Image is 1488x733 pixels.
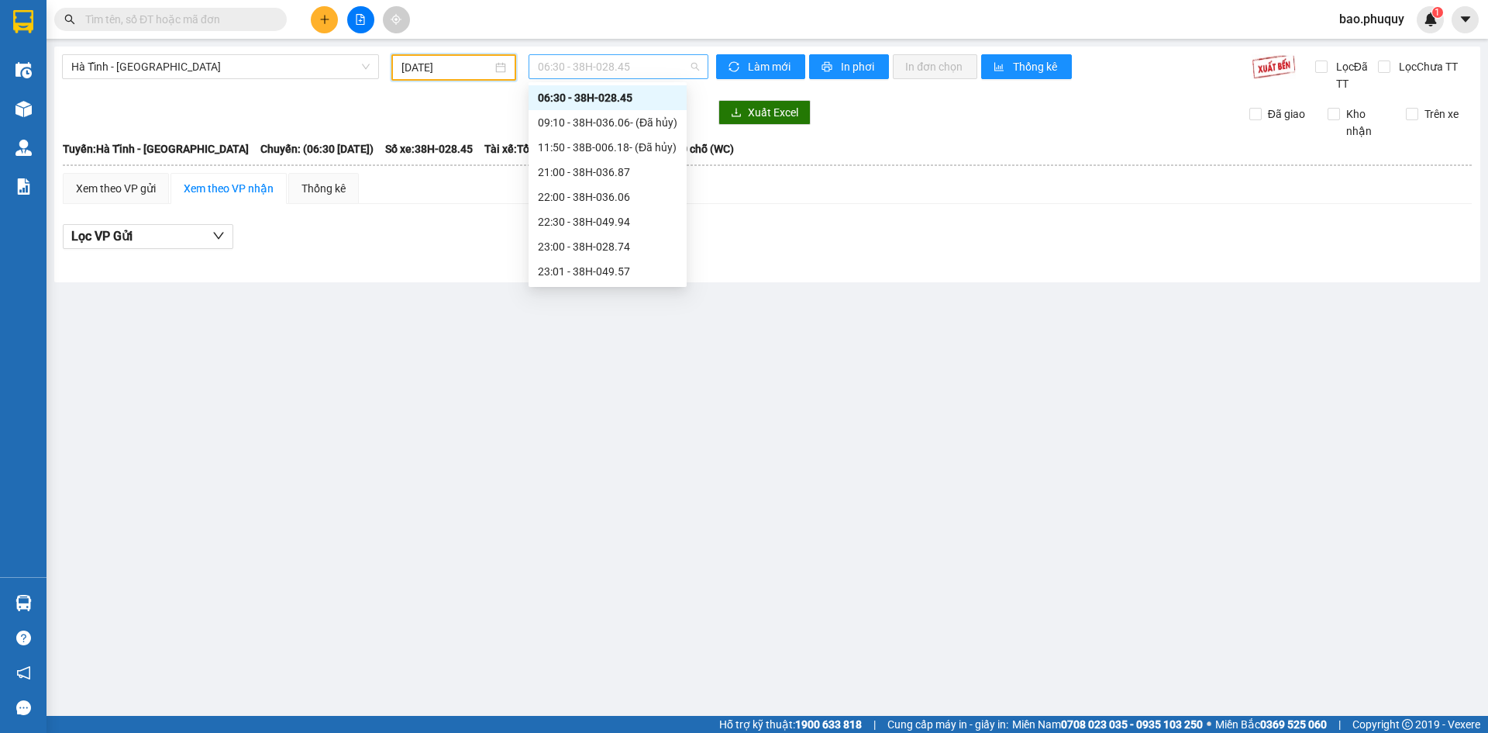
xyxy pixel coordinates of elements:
span: Hỗ trợ kỹ thuật: [719,716,862,733]
input: 13/10/2025 [401,59,492,76]
strong: 0369 525 060 [1260,718,1327,731]
img: warehouse-icon [15,595,32,611]
span: question-circle [16,631,31,645]
span: Miền Nam [1012,716,1203,733]
button: plus [311,6,338,33]
input: Tìm tên, số ĐT hoặc mã đơn [85,11,268,28]
span: Tài xế: Tổng đài [484,140,560,157]
span: | [873,716,876,733]
button: caret-down [1452,6,1479,33]
button: downloadXuất Excel [718,100,811,125]
span: Số xe: 38H-028.45 [385,140,473,157]
img: warehouse-icon [15,62,32,78]
span: printer [821,61,835,74]
span: search [64,14,75,25]
span: In phơi [841,58,877,75]
div: 06:30 - 38H-028.45 [538,89,677,106]
span: ⚪️ [1207,721,1211,728]
span: 06:30 - 38H-028.45 [538,55,699,78]
img: solution-icon [15,178,32,195]
button: Lọc VP Gửi [63,224,233,249]
span: Làm mới [748,58,793,75]
div: 21:00 - 38H-036.87 [538,164,677,181]
img: icon-new-feature [1424,12,1438,26]
span: bao.phuquy [1327,9,1417,29]
sup: 1 [1432,7,1443,18]
div: Xem theo VP nhận [184,180,274,197]
span: Cung cấp máy in - giấy in: [887,716,1008,733]
strong: 1900 633 818 [795,718,862,731]
span: Miền Bắc [1215,716,1327,733]
div: Xem theo VP gửi [76,180,156,197]
img: warehouse-icon [15,140,32,156]
span: sync [728,61,742,74]
span: message [16,700,31,715]
div: 23:00 - 38H-028.74 [538,238,677,255]
span: notification [16,666,31,680]
span: Kho nhận [1340,105,1394,140]
span: plus [319,14,330,25]
span: Lọc Đã TT [1330,58,1378,92]
button: bar-chartThống kê [981,54,1072,79]
div: 09:10 - 38H-036.06 - (Đã hủy) [538,114,677,131]
span: copyright [1402,719,1413,730]
img: 9k= [1252,54,1296,79]
span: Lọc VP Gửi [71,226,133,246]
div: 11:50 - 38B-006.18 - (Đã hủy) [538,139,677,156]
div: Thống kê [301,180,346,197]
span: file-add [355,14,366,25]
div: 23:01 - 38H-049.57 [538,263,677,280]
img: warehouse-icon [15,101,32,117]
span: aim [391,14,401,25]
button: In đơn chọn [893,54,977,79]
button: aim [383,6,410,33]
button: file-add [347,6,374,33]
div: 22:30 - 38H-049.94 [538,213,677,230]
div: 22:00 - 38H-036.06 [538,188,677,206]
span: Lọc Chưa TT [1393,58,1460,75]
span: bar-chart [994,61,1007,74]
span: Đã giao [1262,105,1311,123]
span: Chuyến: (06:30 [DATE]) [260,140,374,157]
span: Trên xe [1418,105,1465,123]
span: Hà Tĩnh - Hà Nội [71,55,370,78]
img: logo-vxr [13,10,33,33]
strong: 0708 023 035 - 0935 103 250 [1061,718,1203,731]
button: syncLàm mới [716,54,805,79]
span: Thống kê [1013,58,1059,75]
b: Tuyến: Hà Tĩnh - [GEOGRAPHIC_DATA] [63,143,249,155]
span: down [212,230,225,242]
span: | [1338,716,1341,733]
button: printerIn phơi [809,54,889,79]
span: caret-down [1459,12,1472,26]
span: 1 [1435,7,1440,18]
